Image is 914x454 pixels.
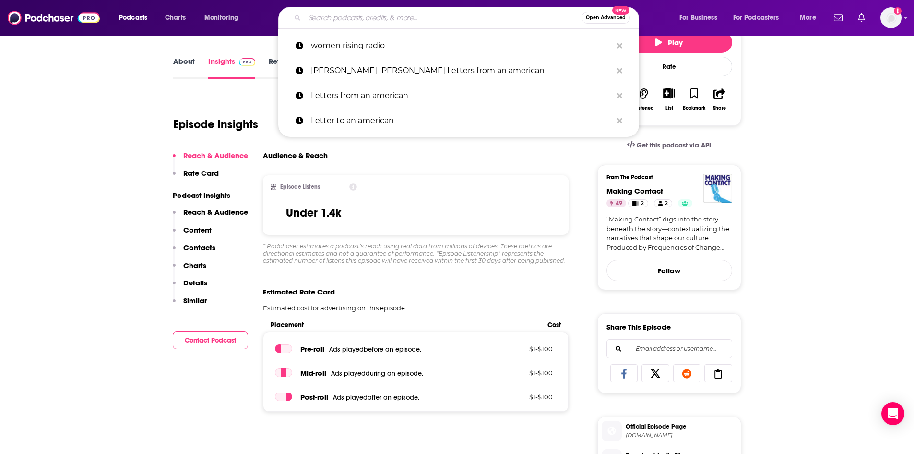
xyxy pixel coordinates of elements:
span: sites.libsyn.com [626,432,737,439]
span: 2 [665,199,668,209]
span: Post -roll [300,393,328,402]
img: Making Contact [703,174,732,203]
input: Email address or username... [615,340,724,358]
button: open menu [112,10,160,25]
h2: Episode Listens [280,184,320,190]
button: Play [606,32,732,53]
p: Content [183,225,212,234]
p: Estimated cost for advertising on this episode. [263,304,569,312]
a: Charts [159,10,191,25]
button: open menu [727,10,793,25]
button: Rate Card [173,169,219,186]
span: Placement [271,321,540,329]
button: Contacts [173,243,215,261]
a: Share on Facebook [610,364,638,382]
a: Show notifications dropdown [830,10,846,26]
span: Pre -roll [300,344,324,354]
svg: Add a profile image [894,7,902,15]
span: 49 [616,199,622,209]
button: open menu [198,10,251,25]
div: List [665,105,673,111]
span: Play [655,38,683,47]
button: Show More Button [659,88,679,98]
span: Mid -roll [300,368,326,378]
button: Charts [173,261,206,279]
p: Letters from an american [311,83,612,108]
a: About [173,57,195,79]
button: Content [173,225,212,243]
span: Monitoring [204,11,238,25]
img: Podchaser - Follow, Share and Rate Podcasts [8,9,100,27]
span: New [612,6,629,15]
button: Similar [173,296,207,314]
div: Bookmark [683,105,705,111]
a: 49 [606,199,626,207]
button: Bookmark [682,82,707,117]
p: Details [183,278,207,287]
img: Podchaser Pro [239,58,256,66]
p: Reach & Audience [183,208,248,217]
button: Reach & Audience [173,208,248,225]
h1: Episode Insights [173,117,258,132]
p: Contacts [183,243,215,252]
h3: From The Podcast [606,174,724,181]
button: open menu [673,10,729,25]
button: Listened [631,82,656,117]
button: Share [707,82,732,117]
p: Podcast Insights [173,191,248,200]
span: Open Advanced [586,15,626,20]
button: Reach & Audience [173,151,248,169]
p: Letter to an american [311,108,612,133]
span: Cost [547,321,561,329]
a: Letters from an american [278,83,639,108]
span: Charts [165,11,186,25]
div: Search followers [606,339,732,358]
div: Open Intercom Messenger [881,402,904,425]
div: Show More ButtonList [656,82,681,117]
span: For Podcasters [733,11,779,25]
button: open menu [793,10,828,25]
span: Logged in as gbrussel [880,7,902,28]
span: Estimated Rate Card [263,287,335,296]
a: Official Episode Page[DOMAIN_NAME] [602,421,737,441]
span: Ads played after an episode . [333,393,419,402]
p: Similar [183,296,207,305]
div: Listened [634,105,654,111]
p: Reach & Audience [183,151,248,160]
p: Rate Card [183,169,219,178]
a: 2 [654,199,672,207]
span: For Business [679,11,717,25]
img: User Profile [880,7,902,28]
p: $ 1 - $ 100 [490,369,553,377]
h3: Audience & Reach [263,151,328,160]
button: Contact Podcast [173,331,248,349]
a: Reviews [269,57,297,79]
span: Podcasts [119,11,147,25]
div: * Podchaser estimates a podcast’s reach using real data from millions of devices. These metrics a... [263,243,569,264]
a: [PERSON_NAME] [PERSON_NAME] Letters from an american [278,58,639,83]
h3: Under 1.4k [286,206,341,220]
a: “Making Contact” digs into the story beneath the story—contextualizing the narratives that shape ... [606,215,732,252]
div: Search podcasts, credits, & more... [287,7,648,29]
a: Letter to an american [278,108,639,133]
p: women rising radio [311,33,612,58]
div: Share [713,105,726,111]
span: Ads played during an episode . [331,369,423,378]
p: Charts [183,261,206,270]
span: 2 [641,199,644,209]
a: 2 [628,199,648,207]
span: Ads played before an episode . [329,345,421,354]
p: $ 1 - $ 100 [490,345,553,353]
button: Follow [606,260,732,281]
a: Share on X/Twitter [641,364,669,382]
p: heather cox richardson Letters from an american [311,58,612,83]
a: Making Contact [606,186,663,196]
button: Open AdvancedNew [582,12,630,24]
span: More [800,11,816,25]
h3: Share This Episode [606,322,671,331]
a: Show notifications dropdown [854,10,869,26]
button: Details [173,278,207,296]
div: Rate [606,57,732,76]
